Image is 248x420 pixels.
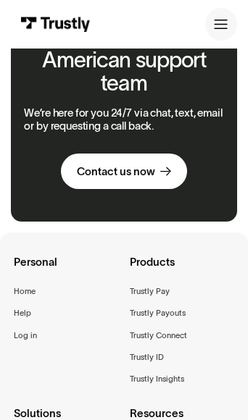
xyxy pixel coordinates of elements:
[130,306,186,320] a: Trustly Payouts
[130,285,170,298] a: Trustly Pay
[130,372,184,386] a: Trustly Insights
[130,329,187,343] a: Trustly Connect
[61,154,188,189] a: Contact us now
[14,306,31,320] a: Help
[21,17,91,31] img: Trustly Logo
[130,253,175,285] div: Products
[24,106,223,133] p: We’re here for you 24/7 via chat, text, email or by requesting a call back.
[14,253,57,285] div: Personal
[14,285,36,298] a: Home
[14,329,37,343] a: Log in
[24,25,223,96] h2: Contact our North American support team
[130,350,164,364] a: Trustly ID
[77,164,155,178] div: Contact us now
